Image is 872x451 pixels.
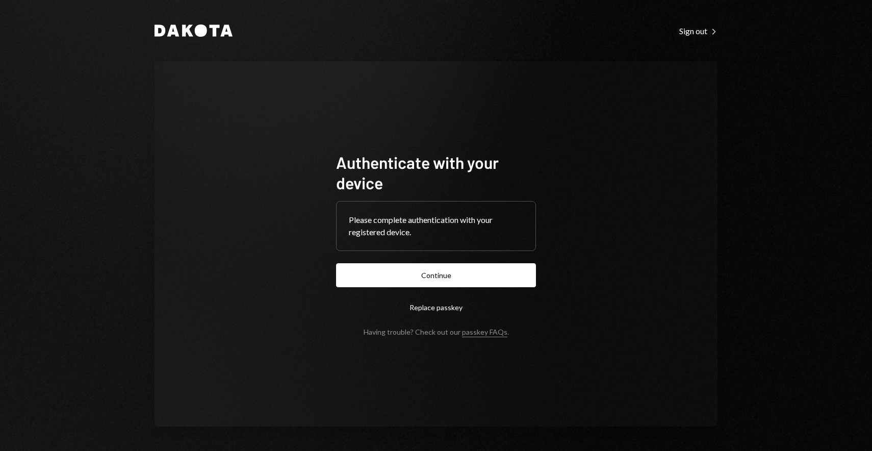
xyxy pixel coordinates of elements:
[336,263,536,287] button: Continue
[364,328,509,336] div: Having trouble? Check out our .
[679,26,717,36] div: Sign out
[336,152,536,193] h1: Authenticate with your device
[336,295,536,319] button: Replace passkey
[679,25,717,36] a: Sign out
[462,328,507,337] a: passkey FAQs
[349,214,523,238] div: Please complete authentication with your registered device.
